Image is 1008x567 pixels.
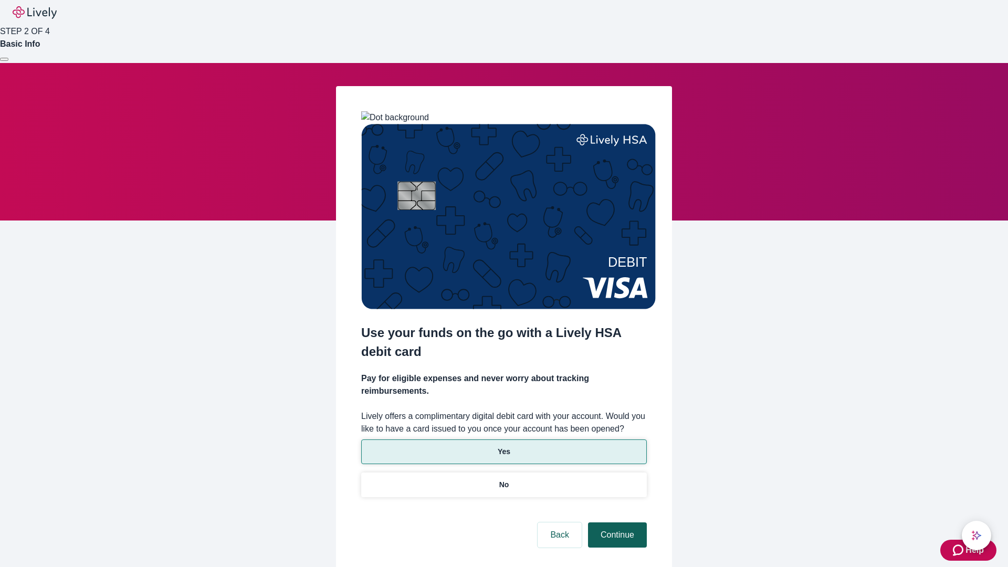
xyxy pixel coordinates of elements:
img: Lively [13,6,57,19]
button: Continue [588,522,647,548]
button: No [361,472,647,497]
button: Yes [361,439,647,464]
img: Debit card [361,124,656,309]
h4: Pay for eligible expenses and never worry about tracking reimbursements. [361,372,647,397]
h2: Use your funds on the go with a Lively HSA debit card [361,323,647,361]
p: No [499,479,509,490]
button: Zendesk support iconHelp [940,540,996,561]
span: Help [965,544,984,556]
label: Lively offers a complimentary digital debit card with your account. Would you like to have a card... [361,410,647,435]
img: Dot background [361,111,429,124]
svg: Zendesk support icon [953,544,965,556]
button: chat [962,521,991,550]
button: Back [538,522,582,548]
svg: Lively AI Assistant [971,530,982,541]
p: Yes [498,446,510,457]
